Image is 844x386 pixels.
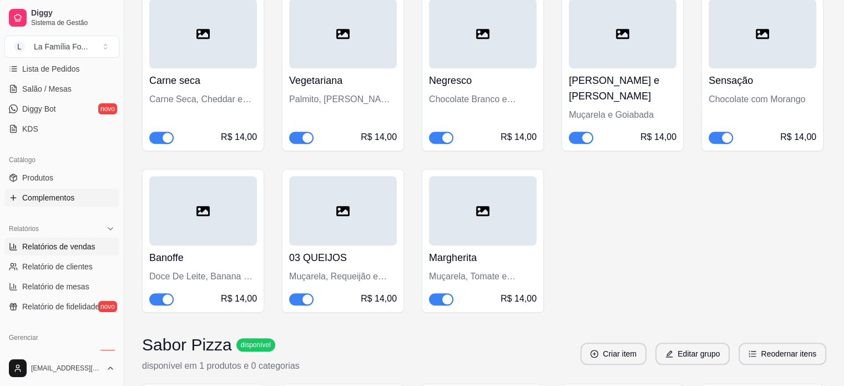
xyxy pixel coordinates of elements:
[14,41,25,52] span: L
[289,73,397,88] h4: Vegetariana
[4,355,119,382] button: [EMAIL_ADDRESS][DOMAIN_NAME]
[142,335,232,355] h3: Sabor Pizza
[569,108,676,122] div: Muçarela e Goiabada
[289,250,397,265] h4: 03 QUEIJOS
[4,4,119,31] a: DiggySistema de Gestão
[22,281,89,292] span: Relatório de mesas
[429,93,537,106] div: Chocolate Branco e Bolacha Negresco
[149,270,257,283] div: Doce De Leite, Banana e Canela.
[4,80,119,98] a: Salão / Mesas
[31,8,115,18] span: Diggy
[22,123,38,134] span: KDS
[361,292,397,305] div: R$ 14,00
[361,131,397,144] div: R$ 14,00
[749,350,756,358] span: ordered-list
[665,350,673,358] span: edit
[22,172,53,183] span: Produtos
[4,258,119,275] a: Relatório de clientes
[640,131,676,144] div: R$ 14,00
[429,73,537,88] h4: Negresco
[9,224,39,233] span: Relatórios
[655,343,730,365] button: editEditar grupo
[289,270,397,283] div: Muçarela, Requeijão e Gorgonzola.
[4,120,119,138] a: KDS
[739,343,826,365] button: ordered-listReodernar itens
[221,131,257,144] div: R$ 14,00
[239,340,273,349] span: disponível
[149,250,257,265] h4: Banoffe
[4,329,119,347] div: Gerenciar
[142,359,300,373] p: disponível em 1 produtos e 0 categorias
[34,41,88,52] div: La Família Fo ...
[22,63,80,74] span: Lista de Pedidos
[4,169,119,187] a: Produtos
[4,100,119,118] a: Diggy Botnovo
[4,238,119,255] a: Relatórios de vendas
[22,83,72,94] span: Salão / Mesas
[501,292,537,305] div: R$ 14,00
[780,131,816,144] div: R$ 14,00
[4,60,119,78] a: Lista de Pedidos
[4,298,119,315] a: Relatório de fidelidadenovo
[4,347,119,364] a: Entregadoresnovo
[22,103,56,114] span: Diggy Bot
[709,73,816,88] h4: Sensação
[22,192,74,203] span: Complementos
[4,189,119,207] a: Complementos
[31,364,102,373] span: [EMAIL_ADDRESS][DOMAIN_NAME]
[149,93,257,106] div: Carne Seca, Cheddar e Muçarela
[429,270,537,283] div: Muçarela, Tomate e Manjericão
[31,18,115,27] span: Sistema de Gestão
[22,301,99,312] span: Relatório de fidelidade
[4,36,119,58] button: Select a team
[289,93,397,106] div: Palmito, [PERSON_NAME] e Muçarela
[22,261,93,272] span: Relatório de clientes
[22,241,95,252] span: Relatórios de vendas
[429,250,537,265] h4: Margherita
[569,73,676,104] h4: [PERSON_NAME] e [PERSON_NAME]
[4,278,119,295] a: Relatório de mesas
[709,93,816,106] div: Chocolate com Morango
[149,73,257,88] h4: Carne seca
[4,151,119,169] div: Catálogo
[22,350,69,361] span: Entregadores
[590,350,598,358] span: plus-circle
[221,292,257,305] div: R$ 14,00
[501,131,537,144] div: R$ 14,00
[580,343,646,365] button: plus-circleCriar item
